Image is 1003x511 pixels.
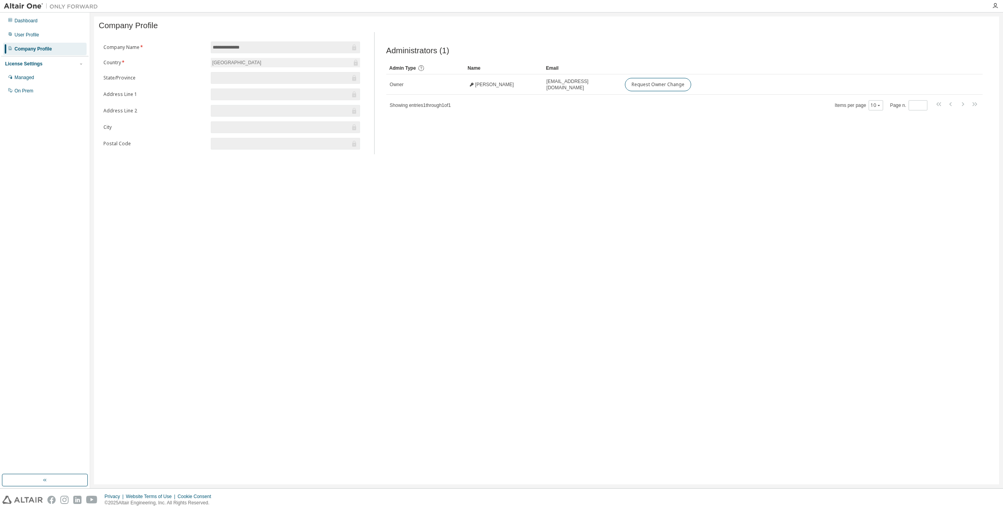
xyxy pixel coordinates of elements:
img: Altair One [4,2,102,10]
label: Postal Code [103,141,206,147]
div: License Settings [5,61,42,67]
div: Dashboard [14,18,38,24]
div: Name [468,62,540,74]
span: Administrators (1) [386,46,449,55]
div: Company Profile [14,46,52,52]
span: Owner [390,81,404,88]
label: Company Name [103,44,206,51]
div: [GEOGRAPHIC_DATA] [211,58,360,67]
span: Admin Type [389,65,416,71]
label: Address Line 2 [103,108,206,114]
label: Country [103,60,206,66]
img: altair_logo.svg [2,496,43,504]
div: Cookie Consent [177,493,215,500]
p: © 2025 Altair Engineering, Inc. All Rights Reserved. [105,500,216,506]
span: [PERSON_NAME] [475,81,514,88]
img: linkedin.svg [73,496,81,504]
div: Email [546,62,618,74]
div: Managed [14,74,34,81]
button: Request Owner Change [625,78,691,91]
span: Company Profile [99,21,158,30]
div: [GEOGRAPHIC_DATA] [211,58,263,67]
div: User Profile [14,32,39,38]
span: Items per page [835,100,883,110]
div: On Prem [14,88,33,94]
label: City [103,124,206,130]
div: Website Terms of Use [126,493,177,500]
img: youtube.svg [86,496,98,504]
span: [EMAIL_ADDRESS][DOMAIN_NAME] [547,78,618,91]
img: instagram.svg [60,496,69,504]
button: 10 [871,102,881,108]
div: Privacy [105,493,126,500]
label: Address Line 1 [103,91,206,98]
label: State/Province [103,75,206,81]
img: facebook.svg [47,496,56,504]
span: Showing entries 1 through 1 of 1 [390,103,451,108]
span: Page n. [890,100,927,110]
